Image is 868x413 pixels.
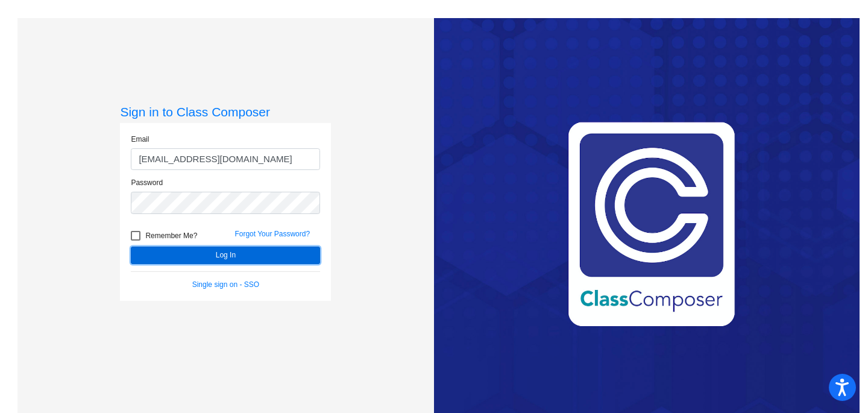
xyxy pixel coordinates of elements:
[192,280,259,289] a: Single sign on - SSO
[145,229,197,243] span: Remember Me?
[120,104,331,119] h3: Sign in to Class Composer
[234,230,310,238] a: Forgot Your Password?
[131,247,320,264] button: Log In
[131,134,149,145] label: Email
[131,177,163,188] label: Password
